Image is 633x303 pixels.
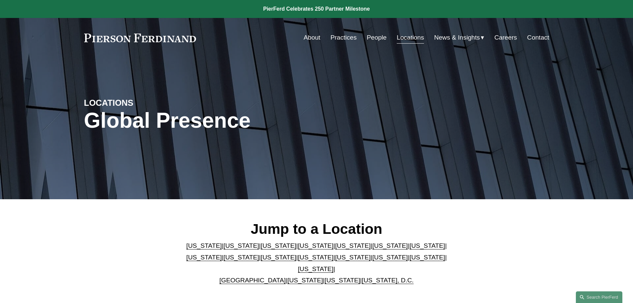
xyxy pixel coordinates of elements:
a: folder dropdown [434,31,484,44]
a: [US_STATE] [409,254,445,261]
a: [US_STATE] [335,242,370,249]
h2: Jump to a Location [181,220,452,237]
a: [US_STATE] [298,254,334,261]
span: News & Insights [434,32,480,44]
a: [US_STATE] [186,242,222,249]
a: Practices [330,31,357,44]
a: [US_STATE] [287,277,323,284]
a: [US_STATE] [372,242,408,249]
p: | | | | | | | | | | | | | | | | | | [181,240,452,286]
a: Search this site [576,291,622,303]
h1: Global Presence [84,108,394,133]
a: Careers [494,31,517,44]
a: [US_STATE] [409,242,445,249]
h4: LOCATIONS [84,97,200,108]
a: Contact [527,31,549,44]
a: [US_STATE] [298,242,334,249]
a: [US_STATE] [372,254,408,261]
a: [US_STATE] [261,254,296,261]
a: [US_STATE] [325,277,360,284]
a: [US_STATE] [186,254,222,261]
a: [US_STATE] [335,254,370,261]
a: [US_STATE] [261,242,296,249]
a: About [304,31,320,44]
a: [US_STATE] [224,242,259,249]
a: Locations [397,31,424,44]
a: [US_STATE] [224,254,259,261]
a: People [367,31,387,44]
a: [US_STATE] [298,265,334,272]
a: [US_STATE], D.C. [362,277,414,284]
a: [GEOGRAPHIC_DATA] [219,277,286,284]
